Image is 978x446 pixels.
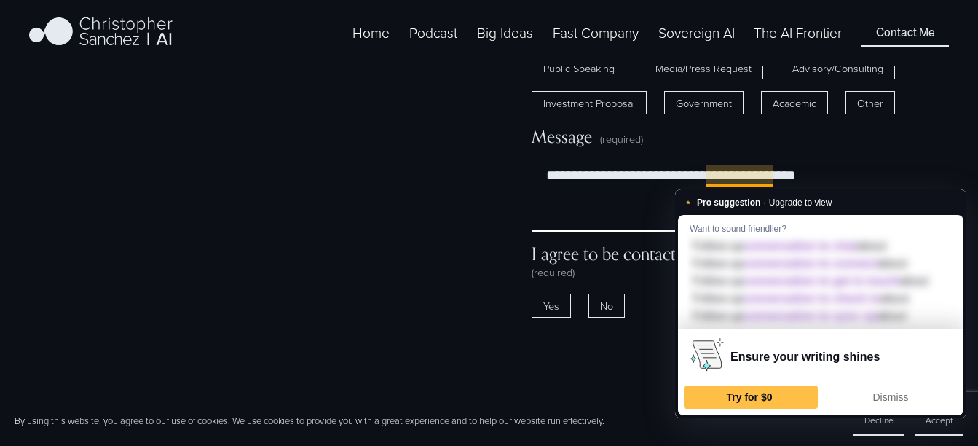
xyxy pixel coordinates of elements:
[644,56,763,79] span: Media/Press Request
[532,265,575,279] span: (required)
[532,243,872,265] span: I agree to be contacted at the information above.
[845,91,895,114] span: Other
[352,22,390,44] a: Home
[864,414,894,426] span: Decline
[532,126,592,147] span: Message
[532,294,571,317] span: Yes
[553,22,639,44] a: folder dropdown
[532,56,626,79] span: Public Speaking
[553,23,639,43] span: Fast Company
[853,406,904,436] button: Decline
[658,22,735,44] a: Sovereign AI
[409,22,457,44] a: Podcast
[477,22,533,44] a: folder dropdown
[926,414,953,426] span: Accept
[600,131,643,146] span: (required)
[477,23,533,43] span: Big Ideas
[532,91,647,114] span: Investment Proposal
[761,91,828,114] span: Academic
[915,406,963,436] button: Accept
[754,22,842,44] a: The AI Frontier
[588,294,625,317] span: No
[532,159,910,232] textarea: To enrich screen reader interactions, please activate Accessibility in Grammarly extension settings
[29,15,173,51] img: Christopher Sanchez | AI
[781,56,895,79] span: Advisory/Consulting
[861,19,948,47] a: Contact Me
[15,415,604,428] p: By using this website, you agree to our use of cookies. We use cookies to provide you with a grea...
[664,91,744,114] span: Government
